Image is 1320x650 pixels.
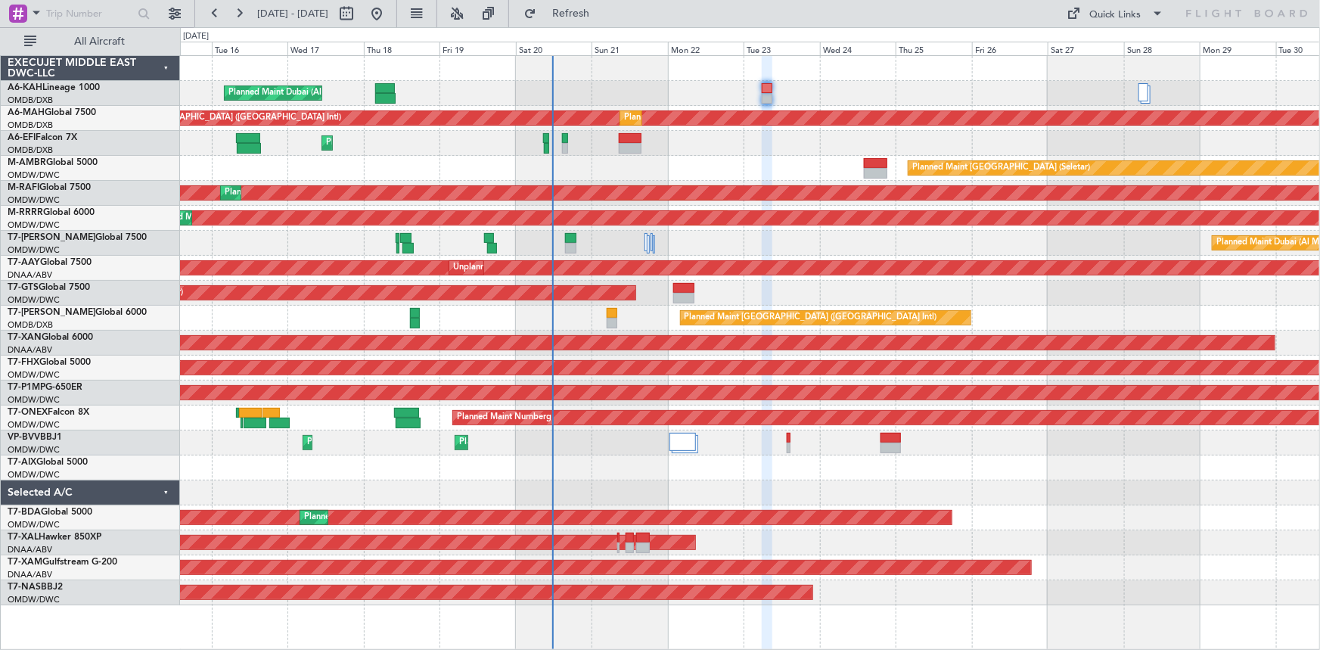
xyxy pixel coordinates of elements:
[8,233,95,242] span: T7-[PERSON_NAME]
[8,533,101,542] a: T7-XALHawker 850XP
[457,406,551,429] div: Planned Maint Nurnberg
[8,294,60,306] a: OMDW/DWC
[8,158,98,167] a: M-AMBRGlobal 5000
[8,183,39,192] span: M-RAFI
[592,42,668,55] div: Sun 21
[8,469,60,481] a: OMDW/DWC
[624,107,877,129] div: Planned Maint [GEOGRAPHIC_DATA] ([GEOGRAPHIC_DATA] Intl)
[453,257,677,279] div: Unplanned Maint [GEOGRAPHIC_DATA] (Al Maktoum Intl)
[1200,42,1276,55] div: Mon 29
[8,408,89,417] a: T7-ONEXFalcon 8X
[8,308,95,317] span: T7-[PERSON_NAME]
[8,558,117,567] a: T7-XAMGulfstream G-200
[8,433,62,442] a: VP-BVVBBJ1
[8,444,60,456] a: OMDW/DWC
[89,107,341,129] div: Planned Maint [GEOGRAPHIC_DATA] ([GEOGRAPHIC_DATA] Intl)
[8,383,82,392] a: T7-P1MPG-650ER
[307,431,456,454] div: Planned Maint Dubai (Al Maktoum Intl)
[896,42,972,55] div: Thu 25
[8,169,60,181] a: OMDW/DWC
[1048,42,1124,55] div: Sat 27
[8,183,91,192] a: M-RAFIGlobal 7500
[8,358,91,367] a: T7-FHXGlobal 5000
[8,458,36,467] span: T7-AIX
[8,258,40,267] span: T7-AAY
[8,458,88,467] a: T7-AIXGlobal 5000
[8,244,60,256] a: OMDW/DWC
[539,8,603,19] span: Refresh
[8,519,60,530] a: OMDW/DWC
[516,42,592,55] div: Sat 20
[668,42,744,55] div: Mon 22
[8,333,93,342] a: T7-XANGlobal 6000
[8,108,45,117] span: A6-MAH
[8,394,60,406] a: OMDW/DWC
[8,419,60,431] a: OMDW/DWC
[744,42,820,55] div: Tue 23
[8,133,36,142] span: A6-EFI
[8,233,147,242] a: T7-[PERSON_NAME]Global 7500
[8,583,63,592] a: T7-NASBBJ2
[8,258,92,267] a: T7-AAYGlobal 7500
[304,506,453,529] div: Planned Maint Dubai (Al Maktoum Intl)
[8,533,39,542] span: T7-XAL
[8,83,100,92] a: A6-KAHLineage 1000
[8,594,60,605] a: OMDW/DWC
[820,42,896,55] div: Wed 24
[225,182,374,204] div: Planned Maint Dubai (Al Maktoum Intl)
[8,408,48,417] span: T7-ONEX
[8,544,52,555] a: DNAA/ABV
[364,42,440,55] div: Thu 18
[39,36,160,47] span: All Aircraft
[1124,42,1200,55] div: Sun 28
[8,269,52,281] a: DNAA/ABV
[326,132,564,154] div: Planned Maint [GEOGRAPHIC_DATA] ([GEOGRAPHIC_DATA])
[8,433,40,442] span: VP-BVV
[8,283,90,292] a: T7-GTSGlobal 7500
[8,219,60,231] a: OMDW/DWC
[228,82,377,104] div: Planned Maint Dubai (Al Maktoum Intl)
[439,42,516,55] div: Fri 19
[8,95,53,106] a: OMDB/DXB
[517,2,607,26] button: Refresh
[8,145,53,156] a: OMDB/DXB
[685,306,937,329] div: Planned Maint [GEOGRAPHIC_DATA] ([GEOGRAPHIC_DATA] Intl)
[8,158,46,167] span: M-AMBR
[8,358,39,367] span: T7-FHX
[8,283,39,292] span: T7-GTS
[8,508,92,517] a: T7-BDAGlobal 5000
[212,42,288,55] div: Tue 16
[8,569,52,580] a: DNAA/ABV
[8,383,45,392] span: T7-P1MP
[8,120,53,131] a: OMDB/DXB
[8,333,42,342] span: T7-XAN
[8,108,96,117] a: A6-MAHGlobal 7500
[46,2,133,25] input: Trip Number
[8,369,60,381] a: OMDW/DWC
[972,42,1048,55] div: Fri 26
[8,194,60,206] a: OMDW/DWC
[8,344,52,356] a: DNAA/ABV
[8,319,53,331] a: OMDB/DXB
[8,208,43,217] span: M-RRRR
[257,7,328,20] span: [DATE] - [DATE]
[8,208,95,217] a: M-RRRRGlobal 6000
[8,308,147,317] a: T7-[PERSON_NAME]Global 6000
[287,42,364,55] div: Wed 17
[8,83,42,92] span: A6-KAH
[912,157,1090,179] div: Planned Maint [GEOGRAPHIC_DATA] (Seletar)
[459,431,608,454] div: Planned Maint Dubai (Al Maktoum Intl)
[8,133,77,142] a: A6-EFIFalcon 7X
[8,508,41,517] span: T7-BDA
[8,583,41,592] span: T7-NAS
[17,30,164,54] button: All Aircraft
[8,558,42,567] span: T7-XAM
[183,30,209,43] div: [DATE]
